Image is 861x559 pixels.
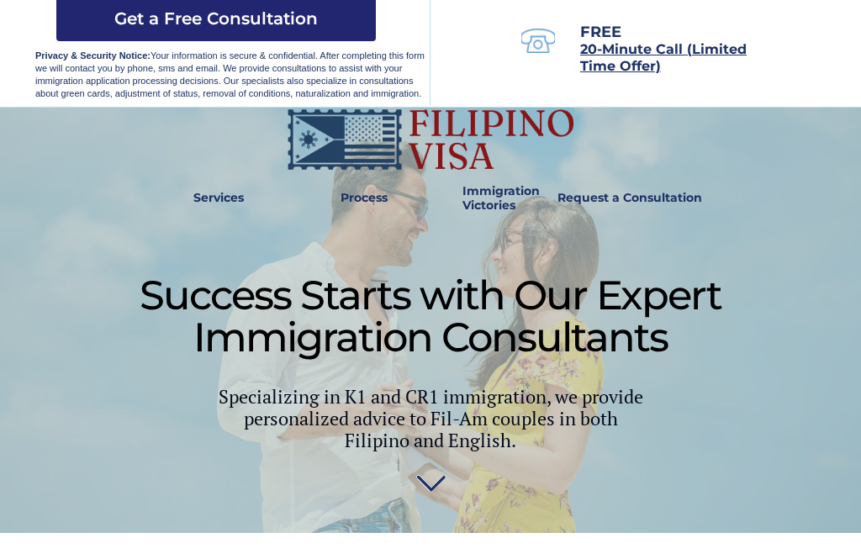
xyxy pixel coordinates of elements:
span: Your information is secure & confidential. After completing this form we will contact you by phon... [35,50,425,98]
strong: Services [193,190,244,205]
strong: Immigration Victories [462,183,540,213]
span: Specializing in K1 and CR1 immigration, we provide personalized advice to Fil-Am couples in both ... [219,384,643,452]
strong: Request a Consultation [557,190,702,205]
span: Get a Free Consultation [56,8,376,29]
span: 20-Minute Call (Limited Time Offer) [580,41,747,74]
span: Success Starts with Our Expert Immigration Consultants [140,271,721,361]
a: Services [182,179,255,218]
a: Process [332,179,396,218]
a: Request a Consultation [550,179,710,218]
a: 20-Minute Call (Limited Time Offer) [580,43,747,73]
span: FREE [580,23,621,41]
strong: Process [341,190,388,205]
a: Immigration Victories [456,179,512,218]
strong: Privacy & Security Notice: [35,50,151,61]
